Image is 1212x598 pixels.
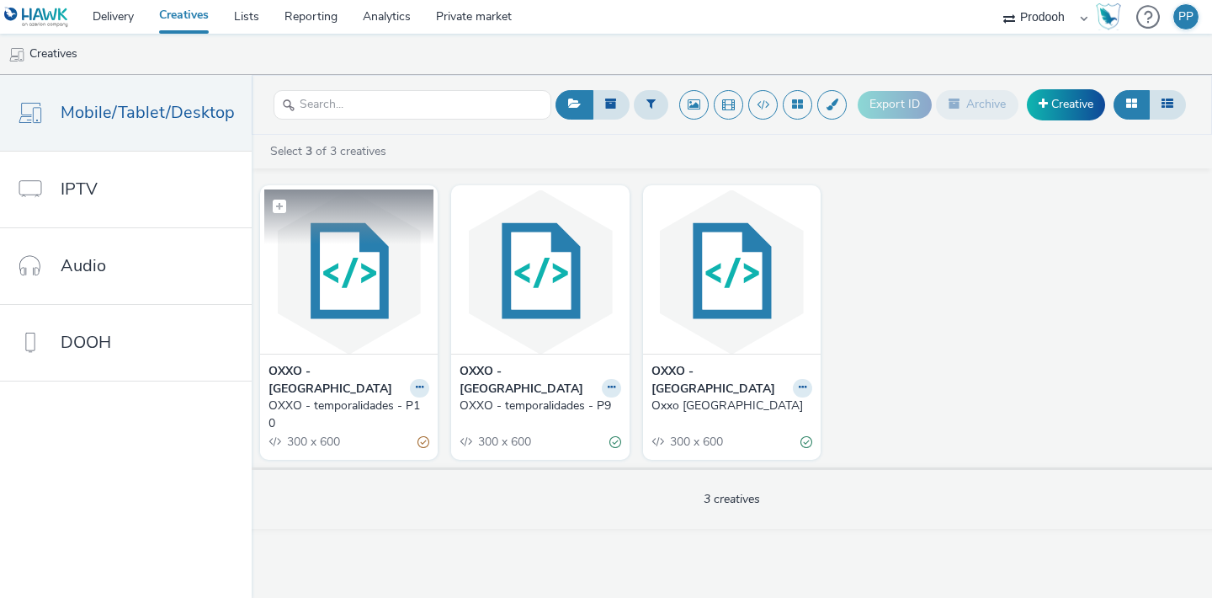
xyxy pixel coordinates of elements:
[264,190,433,354] img: OXXO - temporalidades - P10 visual
[1149,90,1186,119] button: Table
[651,398,812,414] a: Oxxo [GEOGRAPHIC_DATA]
[460,398,620,414] a: OXXO - temporalidades - P9
[609,434,621,451] div: Valid
[268,398,429,432] a: OXXO - temporalidades - P10
[476,434,531,450] span: 300 x 600
[647,190,816,354] img: Oxxo Mexico visual
[858,91,932,118] button: Export ID
[651,398,805,414] div: Oxxo [GEOGRAPHIC_DATA]
[1096,3,1121,30] img: Hawk Academy
[704,491,760,507] span: 3 creatives
[455,190,625,354] img: OXXO - temporalidades - P9 visual
[285,434,340,450] span: 300 x 600
[1027,89,1105,120] a: Creative
[1096,3,1128,30] a: Hawk Academy
[417,434,429,451] div: Partially valid
[61,100,235,125] span: Mobile/Tablet/Desktop
[936,90,1018,119] button: Archive
[61,330,111,355] span: DOOH
[268,363,406,398] strong: OXXO - [GEOGRAPHIC_DATA]
[1178,4,1193,29] div: PP
[4,7,69,28] img: undefined Logo
[268,398,423,432] div: OXXO - temporalidades - P10
[8,46,25,63] img: mobile
[61,254,106,278] span: Audio
[306,143,312,159] strong: 3
[668,434,723,450] span: 300 x 600
[61,177,98,201] span: IPTV
[274,90,551,120] input: Search...
[460,398,614,414] div: OXXO - temporalidades - P9
[268,143,393,159] a: Select of 3 creatives
[1114,90,1150,119] button: Grid
[800,434,812,451] div: Valid
[460,363,597,398] strong: OXXO - [GEOGRAPHIC_DATA]
[651,363,789,398] strong: OXXO - [GEOGRAPHIC_DATA]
